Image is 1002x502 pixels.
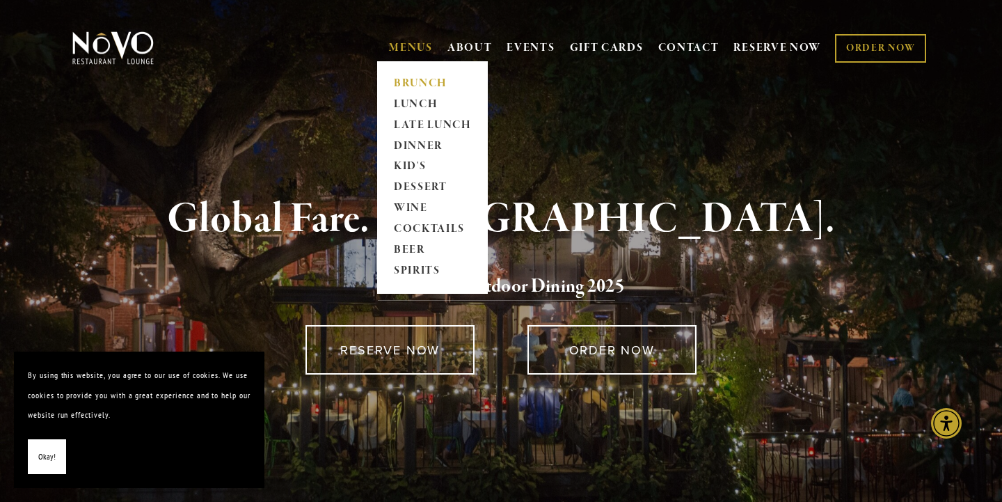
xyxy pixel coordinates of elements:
[378,274,615,301] a: Voted Best Outdoor Dining 202
[733,35,821,61] a: RESERVE NOW
[167,193,834,246] strong: Global Fare. [GEOGRAPHIC_DATA].
[389,219,476,240] a: COCKTAILS
[527,325,697,375] a: ORDER NOW
[28,366,250,425] p: By using this website, you agree to our use of cookies. We use cookies to provide you with a grea...
[931,408,962,439] div: Accessibility Menu
[95,272,907,301] h2: 5
[389,136,476,157] a: DINNER
[389,157,476,178] a: KID'S
[389,198,476,219] a: WINE
[28,439,66,475] button: Okay!
[389,240,476,261] a: BEER
[389,41,433,55] a: MENUS
[389,178,476,198] a: DESSERT
[389,94,476,115] a: LUNCH
[507,41,555,55] a: EVENTS
[570,35,644,61] a: GIFT CARDS
[14,352,264,488] section: Cookie banner
[389,115,476,136] a: LATE LUNCH
[389,73,476,94] a: BRUNCH
[305,325,475,375] a: RESERVE NOW
[38,447,56,467] span: Okay!
[658,35,719,61] a: CONTACT
[835,34,926,63] a: ORDER NOW
[447,41,493,55] a: ABOUT
[389,261,476,282] a: SPIRITS
[70,31,157,65] img: Novo Restaurant &amp; Lounge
